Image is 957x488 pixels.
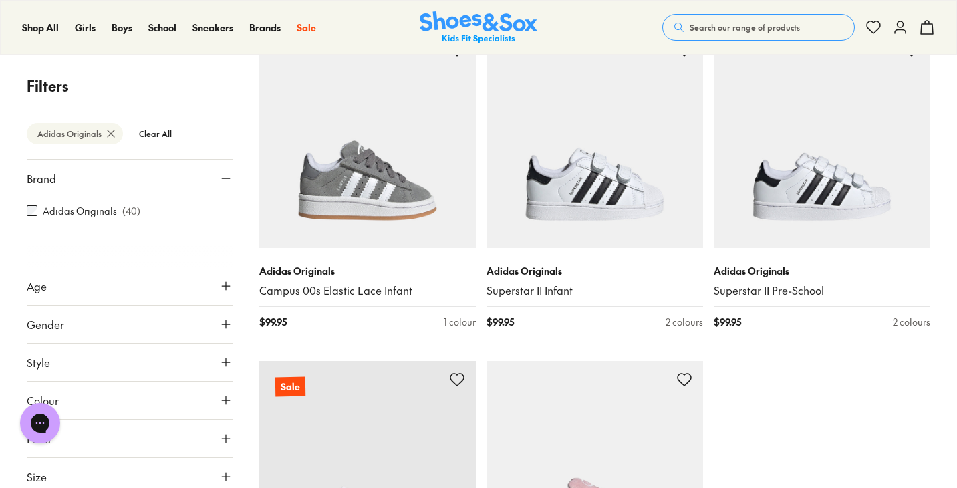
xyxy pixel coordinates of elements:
p: Adidas Originals [487,264,703,278]
span: Gender [27,316,64,332]
a: Campus 00s Elastic Lace Infant [259,283,476,298]
button: Style [27,344,233,381]
span: Brand [27,170,56,187]
span: Search our range of products [690,21,800,33]
span: Brands [249,21,281,34]
button: Gender [27,306,233,343]
div: 1 colour [444,315,476,329]
a: Shoes & Sox [420,11,537,44]
span: $ 99.95 [487,315,514,329]
span: Style [27,354,50,370]
a: Sale [297,21,316,35]
p: Adidas Originals [714,264,930,278]
span: Colour [27,392,59,408]
a: Boys [112,21,132,35]
span: Age [27,278,47,294]
button: Brand [27,160,233,197]
a: Girls [75,21,96,35]
span: $ 99.95 [259,315,287,329]
label: Adidas Originals [43,204,117,218]
button: Age [27,267,233,305]
p: Adidas Originals [259,264,476,278]
iframe: Gorgias live chat messenger [13,398,67,448]
div: 2 colours [893,315,930,329]
button: Search our range of products [662,14,855,41]
a: Brands [249,21,281,35]
p: Filters [27,75,233,97]
button: Colour [27,382,233,419]
a: Shop All [22,21,59,35]
p: ( 40 ) [122,204,140,218]
a: Superstar II Pre-School [714,283,930,298]
span: $ 99.95 [714,315,741,329]
span: Girls [75,21,96,34]
span: Sale [297,21,316,34]
span: Sneakers [192,21,233,34]
span: Size [27,469,47,485]
button: Price [27,420,233,457]
p: Sale [275,377,305,397]
btn: Clear All [128,122,182,146]
span: Boys [112,21,132,34]
a: School [148,21,176,35]
a: Sneakers [192,21,233,35]
img: SNS_Logo_Responsive.svg [420,11,537,44]
btn: Adidas Originals [27,123,123,144]
div: 2 colours [666,315,703,329]
span: School [148,21,176,34]
span: Shop All [22,21,59,34]
a: Superstar II Infant [487,283,703,298]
